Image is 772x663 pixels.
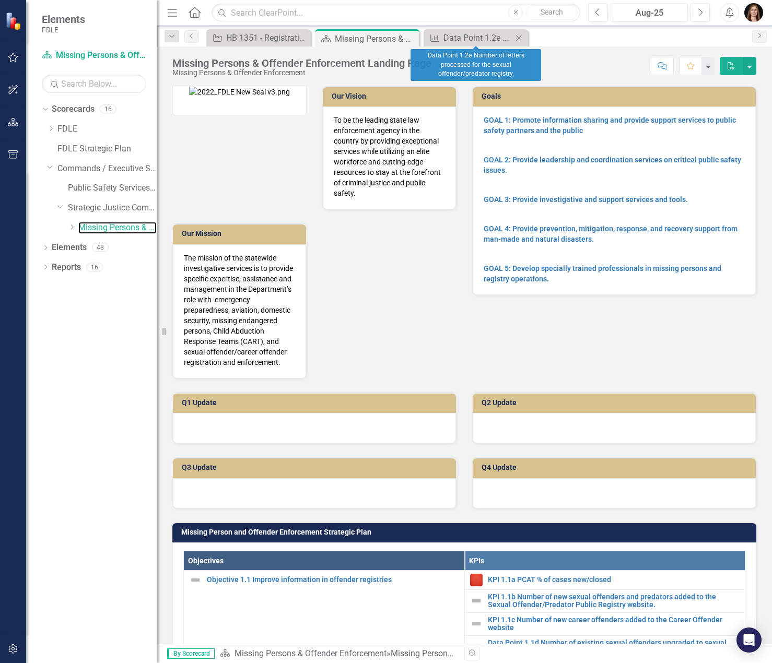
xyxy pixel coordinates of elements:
[52,103,95,115] a: Scorecards
[541,8,563,16] span: Search
[42,50,146,62] a: Missing Persons & Offender Enforcement
[52,242,87,254] a: Elements
[42,26,85,34] small: FDLE
[167,648,215,659] span: By Scorecard
[525,5,578,20] button: Search
[488,593,740,609] a: KPI 1.1b Number of new sexual offenders and predators added to the Sexual Offender/Predator Publi...
[614,7,684,19] div: Aug-25
[464,570,745,589] td: Double-Click to Edit Right Click for Context Menu
[334,115,445,198] p: To be the leading state law enforcement agency in the country by providing exceptional services w...
[100,105,116,114] div: 16
[411,49,541,81] div: Data Point 1.2e Number of letters processed for the sexual offender/predator registry.
[78,222,157,234] a: Missing Persons & Offender Enforcement
[488,616,740,632] a: KPI 1.1c Number of new career offenders added to the Career Offender website
[68,182,157,194] a: Public Safety Services Command
[335,32,417,45] div: Missing Persons & Offender Enforcement Landing Page
[92,243,109,252] div: 48
[182,464,451,471] h3: Q3 Update
[484,195,688,204] a: GOAL 3: Provide investigative and support services and tools.
[464,612,745,635] td: Double-Click to Edit Right Click for Context Menu
[57,163,157,175] a: Commands / Executive Support Branch
[391,648,596,658] div: Missing Persons & Offender Enforcement Landing Page
[189,87,290,97] img: 2022_FDLE New Seal v3.png
[57,123,157,135] a: FDLE
[488,639,740,655] a: Data Point 1.1d Number of existing sexual offenders upgraded to sexual predators
[736,628,762,653] div: Open Intercom Messenger
[484,264,721,283] a: GOAL 5: Develop specially trained professionals in missing persons and registry operations.
[52,262,81,274] a: Reports
[470,574,483,586] img: Reviewing for Improvement
[182,399,451,407] h3: Q1 Update
[57,143,157,155] a: FDLE Strategic Plan
[443,31,512,44] div: Data Point 1.2e Number of letters processed for the sexual offender/predator registry.
[181,528,751,536] h3: Missing Person and Offender Enforcement Strategic Plan
[212,4,580,22] input: Search ClearPoint...
[209,31,308,44] a: HB 1351 - Registration of Sexual Predators and Sexual Offenders
[42,75,146,93] input: Search Below...
[470,641,483,653] img: Not Defined
[235,648,387,658] a: Missing Persons & Offender Enforcement
[332,92,451,100] h3: Our Vision
[470,618,483,630] img: Not Defined
[426,31,512,44] a: Data Point 1.2e Number of letters processed for the sexual offender/predator registry.
[207,576,459,584] a: Objective 1.1 Improve information in offender registries
[172,69,431,77] div: Missing Persons & Offender Enforcement
[226,31,308,44] div: HB 1351 - Registration of Sexual Predators and Sexual Offenders
[482,399,751,407] h3: Q2 Update
[86,263,103,271] div: 16
[482,92,751,100] h3: Goals
[68,202,157,214] a: Strategic Justice Command
[464,589,745,612] td: Double-Click to Edit Right Click for Context Menu
[172,57,431,69] div: Missing Persons & Offender Enforcement Landing Page
[744,3,763,22] img: Heather Faulkner
[482,464,751,471] h3: Q4 Update
[484,116,736,135] a: GOAL 1: Promote information sharing and provide support services to public safety partners and th...
[484,224,738,243] a: GOAL 4: Provide prevention, mitigation, response, and recovery support from man-made and natural ...
[189,574,202,586] img: Not Defined
[182,230,301,238] h3: Our Mission
[42,13,85,26] span: Elements
[484,156,741,174] a: GOAL 2: Provide leadership and coordination services on critical public safety issues.
[611,3,688,22] button: Aug-25
[488,576,740,584] a: KPI 1.1a PCAT % of cases new/closed
[184,253,295,368] p: The mission of the statewide investigative services is to provide specific expertise, assistance ...
[5,12,24,30] img: ClearPoint Strategy
[470,595,483,607] img: Not Defined
[464,635,745,658] td: Double-Click to Edit Right Click for Context Menu
[220,648,457,660] div: »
